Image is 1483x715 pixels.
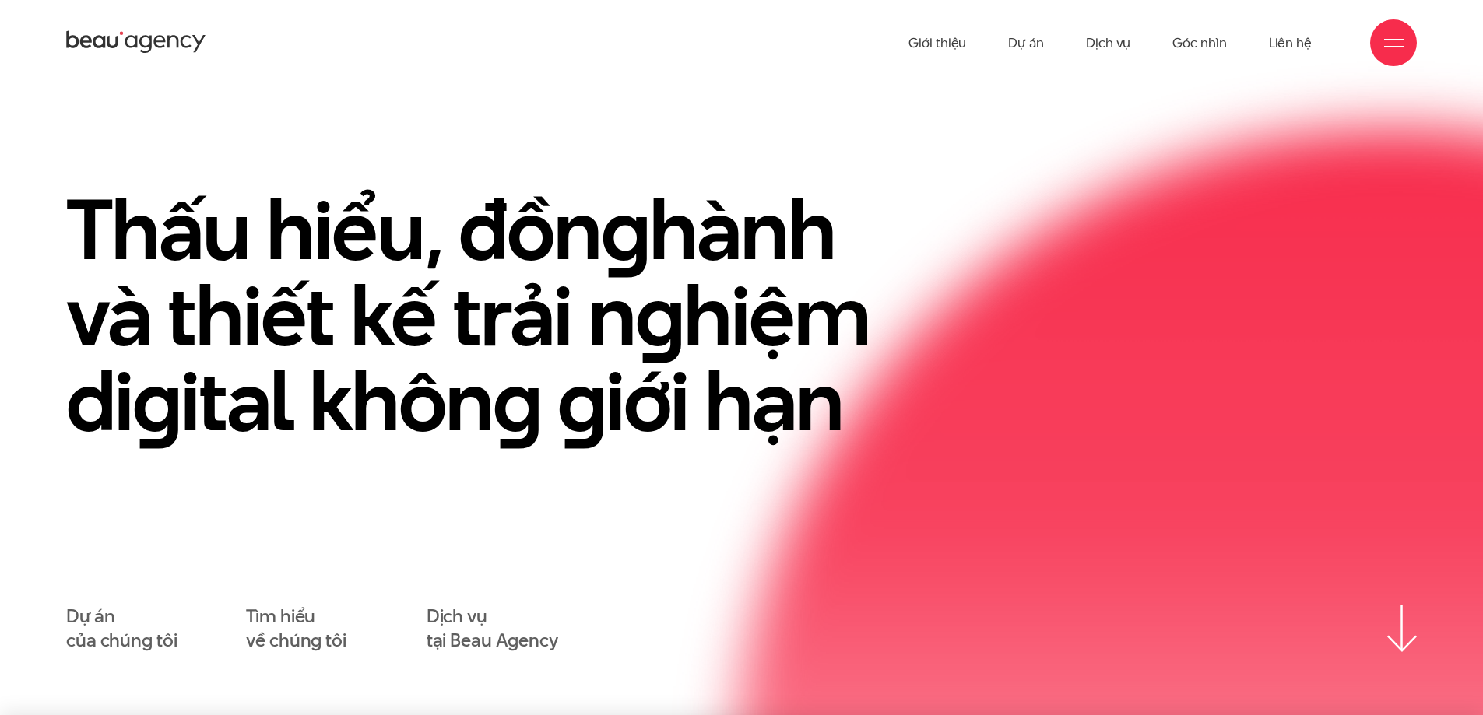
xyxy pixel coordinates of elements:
[493,342,541,459] en: g
[66,605,177,653] a: Dự áncủa chúng tôi
[601,171,649,288] en: g
[557,342,606,459] en: g
[246,605,346,653] a: Tìm hiểuvề chúng tôi
[427,605,558,653] a: Dịch vụtại Beau Agency
[635,257,684,373] en: g
[132,342,181,459] en: g
[66,187,922,443] h1: Thấu hiểu, đồn hành và thiết kế trải n hiệm di ital khôn iới hạn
